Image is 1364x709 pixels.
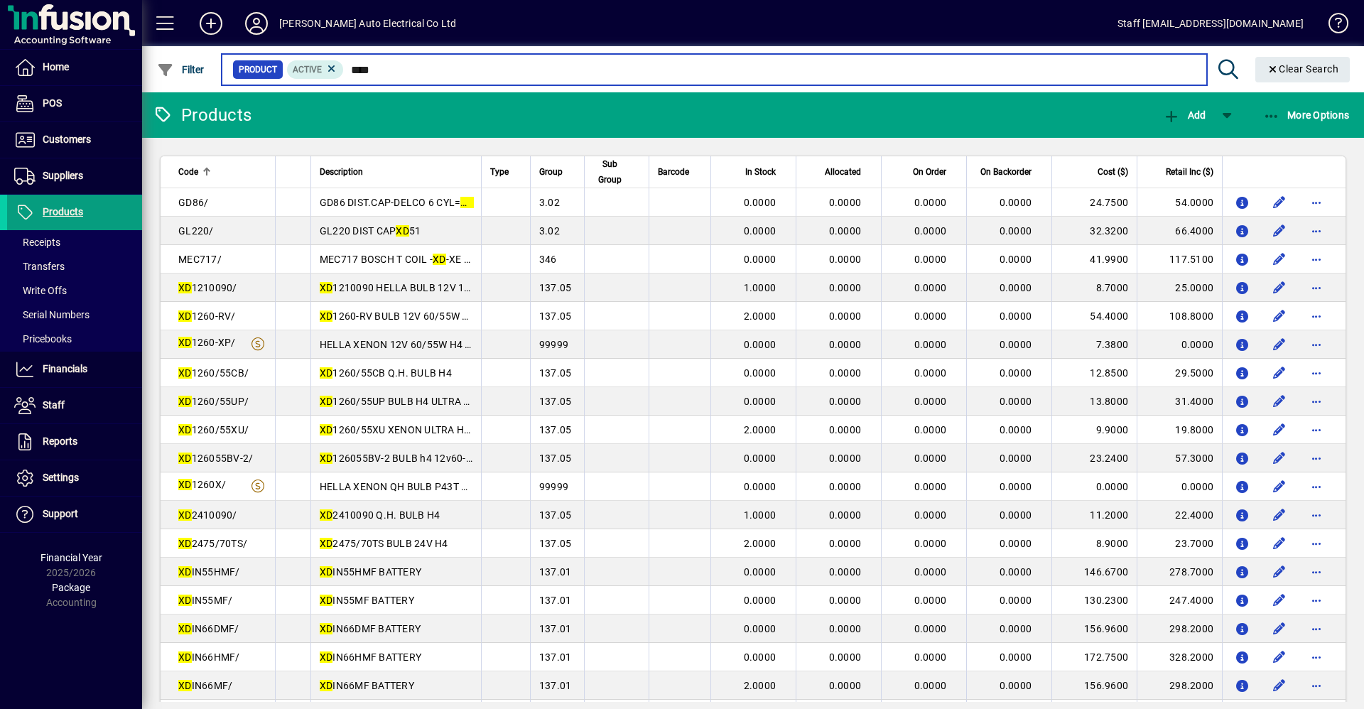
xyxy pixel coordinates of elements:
[913,164,946,180] span: On Order
[744,651,776,663] span: 0.0000
[829,339,862,350] span: 0.0000
[433,254,446,265] em: XD
[914,623,947,634] span: 0.0000
[1268,504,1291,526] button: Edit
[1268,589,1291,612] button: Edit
[1305,362,1328,384] button: More options
[539,367,572,379] span: 137.05
[320,680,414,691] span: IN66MF BATTERY
[320,538,333,549] em: XD
[1268,333,1291,356] button: Edit
[1305,333,1328,356] button: More options
[320,538,448,549] span: 2475/70TS BULB 24V H4
[1000,310,1032,322] span: 0.0000
[1000,595,1032,606] span: 0.0000
[1305,617,1328,640] button: More options
[829,623,862,634] span: 0.0000
[153,104,251,126] div: Products
[1000,453,1032,464] span: 0.0000
[1137,472,1222,501] td: 0.0000
[658,164,689,180] span: Barcode
[829,282,862,293] span: 0.0000
[178,164,266,180] div: Code
[1268,418,1291,441] button: Edit
[320,651,421,663] span: IN66HMF BATTERY
[805,164,874,180] div: Allocated
[1268,447,1291,470] button: Edit
[1305,589,1328,612] button: More options
[744,481,776,492] span: 0.0000
[539,396,572,407] span: 137.05
[178,595,192,606] em: XD
[539,282,572,293] span: 137.05
[1137,615,1222,643] td: 298.2000
[1137,444,1222,472] td: 57.3000
[1163,109,1206,121] span: Add
[914,424,947,435] span: 0.0000
[539,680,572,691] span: 137.01
[914,481,947,492] span: 0.0000
[320,453,333,464] em: XD
[829,453,862,464] span: 0.0000
[320,453,527,464] span: 126055BV-2 BULB h4 12v60-55w blue pair
[1137,245,1222,274] td: 117.5100
[829,651,862,663] span: 0.0000
[1305,418,1328,441] button: More options
[178,453,253,464] span: 126055BV-2/
[1000,481,1032,492] span: 0.0000
[43,472,79,483] span: Settings
[1000,197,1032,208] span: 0.0000
[14,261,65,272] span: Transfers
[320,367,452,379] span: 1260/55CB Q.H. BULB H4
[744,197,776,208] span: 0.0000
[1137,359,1222,387] td: 29.5000
[320,367,333,379] em: XD
[744,282,776,293] span: 1.0000
[178,367,249,379] span: 1260/55CB/
[539,538,572,549] span: 137.05
[1098,164,1128,180] span: Cost ($)
[829,254,862,265] span: 0.0000
[825,164,861,180] span: Allocated
[7,86,142,121] a: POS
[287,60,344,79] mat-chip: Activation Status: Active
[178,509,192,521] em: XD
[1051,444,1137,472] td: 23.2400
[914,225,947,237] span: 0.0000
[178,623,239,634] span: IN66DMF/
[829,197,862,208] span: 0.0000
[320,680,333,691] em: XD
[178,651,240,663] span: IN66HMF/
[745,164,776,180] span: In Stock
[539,164,575,180] div: Group
[1268,617,1291,640] button: Edit
[14,333,72,345] span: Pricebooks
[1305,191,1328,214] button: More options
[1051,330,1137,359] td: 7.3800
[744,367,776,379] span: 0.0000
[1137,586,1222,615] td: 247.4000
[539,197,560,208] span: 3.02
[7,278,142,303] a: Write Offs
[829,367,862,379] span: 0.0000
[1051,274,1137,302] td: 8.7000
[43,399,65,411] span: Staff
[539,254,557,265] span: 346
[178,680,232,691] span: IN66MF/
[320,424,333,435] em: XD
[43,134,91,145] span: Customers
[7,158,142,194] a: Suppliers
[320,651,333,663] em: XD
[1268,305,1291,328] button: Edit
[320,339,490,350] span: HELLA XENON 12V 60/55W H4 +50%
[320,509,440,521] span: 2410090 Q.H. BULB H4
[1051,529,1137,558] td: 8.9000
[914,453,947,464] span: 0.0000
[1000,339,1032,350] span: 0.0000
[1051,188,1137,217] td: 24.7500
[178,396,249,407] span: 1260/55UP/
[914,197,947,208] span: 0.0000
[914,396,947,407] span: 0.0000
[1137,330,1222,359] td: 0.0000
[320,623,421,634] span: IN66DMF BATTERY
